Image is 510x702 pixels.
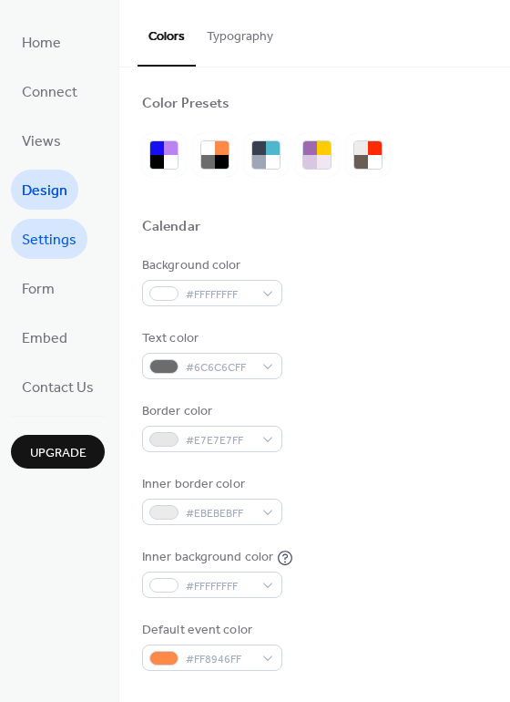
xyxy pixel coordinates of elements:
span: Form [22,275,55,305]
span: Contact Us [22,374,94,403]
span: #FFFFFFFF [186,577,253,596]
span: #EBEBEBFF [186,504,253,523]
span: Upgrade [30,444,87,463]
a: Connect [11,71,88,111]
button: Upgrade [11,435,105,469]
a: Views [11,120,72,160]
a: Design [11,170,78,210]
span: Views [22,128,61,157]
div: Inner border color [142,475,279,494]
span: #6C6C6CFF [186,358,253,377]
div: Border color [142,402,279,421]
span: #E7E7E7FF [186,431,253,450]
div: Default event color [142,621,279,640]
a: Embed [11,317,78,357]
span: #FFFFFFFF [186,285,253,305]
a: Contact Us [11,366,105,407]
a: Form [11,268,66,308]
div: Calendar [142,218,200,237]
a: Settings [11,219,87,259]
span: Home [22,29,61,58]
div: Background color [142,256,279,275]
span: Embed [22,325,67,354]
a: Home [11,22,72,62]
span: Connect [22,78,77,108]
span: Settings [22,226,76,255]
div: Color Presets [142,95,229,114]
span: #FF8946FF [186,650,253,669]
span: Design [22,177,67,206]
div: Inner background color [142,548,273,567]
div: Text color [142,329,279,348]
